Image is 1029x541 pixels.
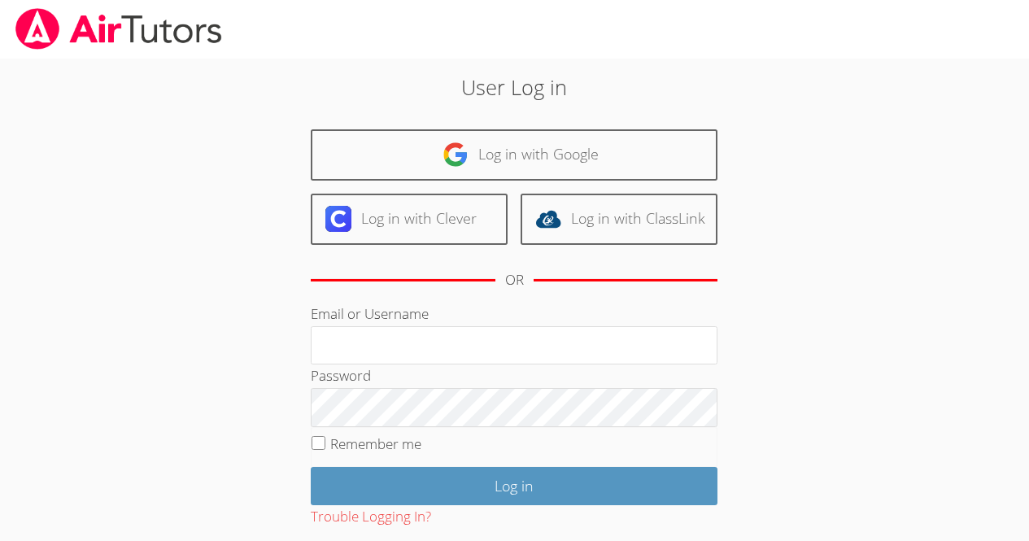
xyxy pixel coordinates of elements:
div: OR [505,268,524,292]
button: Trouble Logging In? [311,505,431,529]
a: Log in with ClassLink [521,194,717,245]
a: Log in with Google [311,129,717,181]
img: airtutors_banner-c4298cdbf04f3fff15de1276eac7730deb9818008684d7c2e4769d2f7ddbe033.png [14,8,224,50]
img: clever-logo-6eab21bc6e7a338710f1a6ff85c0baf02591cd810cc4098c63d3a4b26e2feb20.svg [325,206,351,232]
img: classlink-logo-d6bb404cc1216ec64c9a2012d9dc4662098be43eaf13dc465df04b49fa7ab582.svg [535,206,561,232]
h2: User Log in [237,72,792,103]
input: Log in [311,467,717,505]
a: Log in with Clever [311,194,508,245]
img: google-logo-50288ca7cdecda66e5e0955fdab243c47b7ad437acaf1139b6f446037453330a.svg [443,142,469,168]
label: Email or Username [311,304,429,323]
label: Remember me [330,434,421,453]
label: Password [311,366,371,385]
